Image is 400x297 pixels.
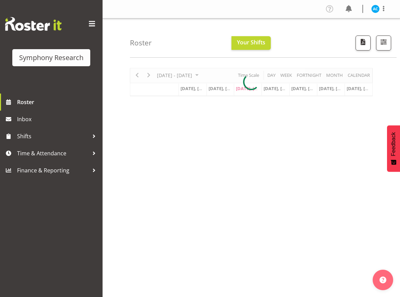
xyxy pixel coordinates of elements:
img: abbey-craib10174.jpg [371,5,379,13]
span: Time & Attendance [17,148,89,158]
span: Roster [17,97,99,107]
button: Your Shifts [231,36,271,50]
button: Filter Shifts [376,36,391,51]
img: help-xxl-2.png [379,277,386,283]
button: Feedback - Show survey [387,125,400,172]
button: Download a PDF of the roster according to the set date range. [356,36,371,51]
div: Symphony Research [19,53,83,63]
img: Rosterit website logo [5,17,62,31]
span: Feedback [390,132,397,156]
span: Shifts [17,131,89,141]
span: Finance & Reporting [17,165,89,175]
span: Inbox [17,114,99,124]
h4: Roster [130,39,152,47]
span: Your Shifts [237,39,265,46]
